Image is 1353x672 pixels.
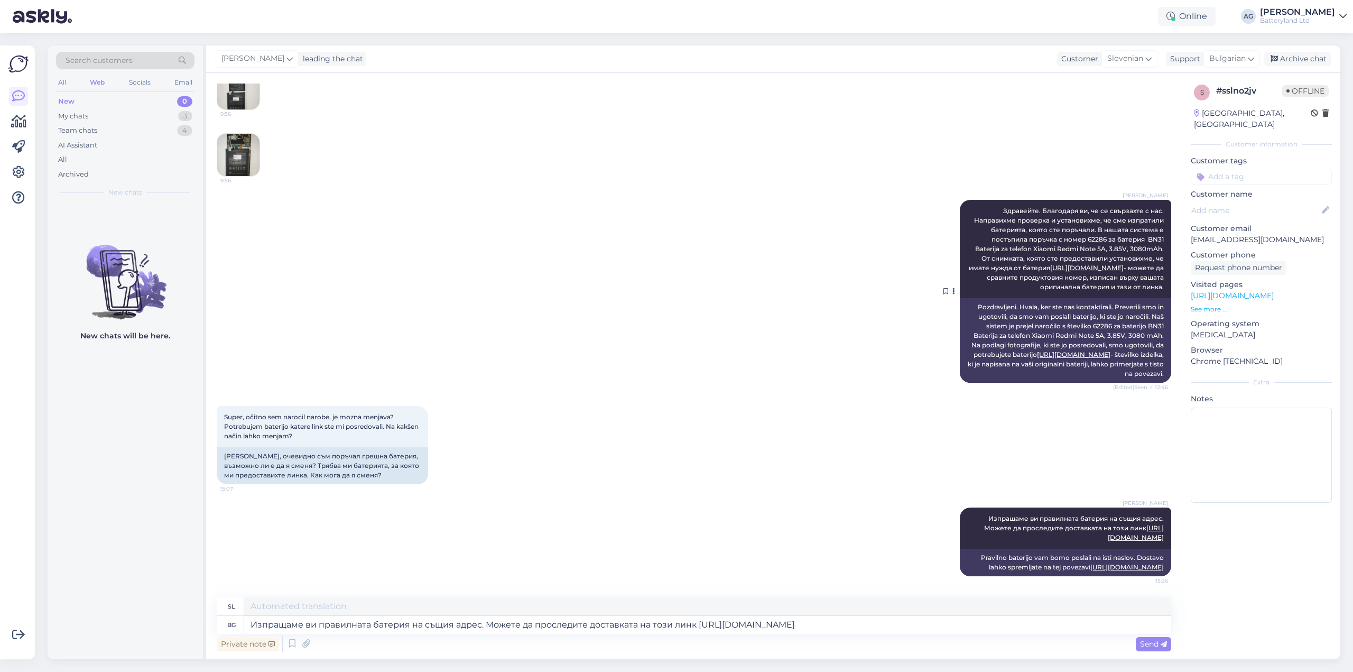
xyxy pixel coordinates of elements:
[220,110,260,118] span: 9:56
[1260,8,1347,25] a: [PERSON_NAME]Batteryland Ltd
[960,549,1171,576] div: Pravilno baterijo vam bomo poslali na isti naslov. Dostavo lahko spremljate na tej povezavi
[1194,108,1311,130] div: [GEOGRAPHIC_DATA], [GEOGRAPHIC_DATA]
[299,53,363,65] div: leading the chat
[1166,53,1200,65] div: Support
[217,67,260,109] img: Attachment
[1191,291,1274,300] a: [URL][DOMAIN_NAME]
[1241,9,1256,24] div: AG
[1282,85,1329,97] span: Offline
[8,54,29,74] img: Askly Logo
[1123,499,1168,507] span: [PERSON_NAME]
[224,413,420,440] span: Super, očitno sem narocil narobe, je mozna menjava? Potrebujem baterijo katere link ste mi posred...
[1090,563,1164,571] a: [URL][DOMAIN_NAME]
[1057,53,1098,65] div: Customer
[1191,279,1332,290] p: Visited pages
[1191,140,1332,149] div: Customer information
[1191,234,1332,245] p: [EMAIL_ADDRESS][DOMAIN_NAME]
[217,134,260,176] img: Attachment
[1191,329,1332,340] p: [MEDICAL_DATA]
[1050,264,1124,272] a: [URL][DOMAIN_NAME]
[227,616,236,634] div: bg
[1260,8,1335,16] div: [PERSON_NAME]
[48,226,203,321] img: No chats
[217,447,428,484] div: [PERSON_NAME], очевидно съм поръчал грешна батерия, възможно ли е да я сменя? Трябва ми батерията...
[1037,351,1110,358] a: [URL][DOMAIN_NAME]
[1123,191,1168,199] span: [PERSON_NAME]
[58,169,89,180] div: Archived
[58,125,97,136] div: Team chats
[220,177,260,185] span: 9:56
[177,96,192,107] div: 0
[1128,577,1168,585] span: 15:26
[1191,393,1332,404] p: Notes
[1260,16,1335,25] div: Batteryland Ltd
[1191,305,1332,314] p: See more ...
[177,125,192,136] div: 4
[1191,356,1332,367] p: Chrome [TECHNICAL_ID]
[1140,639,1167,649] span: Send
[1191,250,1332,261] p: Customer phone
[58,111,88,122] div: My chats
[1191,169,1332,185] input: Add a tag
[1191,378,1332,387] div: Extra
[960,298,1171,383] div: Pozdravljeni. Hvala, ker ste nas kontaktirali. Preverili smo in ugotovili, da smo vam poslali bat...
[228,597,235,615] div: sl
[172,76,194,89] div: Email
[969,207,1165,291] span: Здравейте. Благодаря ви, че се свързахте с нас. Направихме проверка и установихме, че сме изпрати...
[984,514,1165,541] span: Изпращаме ви правилната батерия на същия адрес. Можете да проследите доставката на този линк
[1191,345,1332,356] p: Browser
[1216,85,1282,97] div: # sslno2jv
[1191,205,1320,216] input: Add name
[58,140,97,151] div: AI Assistant
[56,76,68,89] div: All
[88,76,107,89] div: Web
[1209,53,1246,65] span: Bulgarian
[1191,261,1286,275] div: Request phone number
[127,76,153,89] div: Socials
[178,111,192,122] div: 3
[1191,189,1332,200] p: Customer name
[1200,88,1204,96] span: s
[108,188,142,197] span: New chats
[1107,53,1143,65] span: Slovenian
[80,330,170,342] p: New chats will be here.
[58,154,67,165] div: All
[217,637,279,651] div: Private note
[66,55,133,66] span: Search customers
[1191,318,1332,329] p: Operating system
[1191,155,1332,167] p: Customer tags
[1264,52,1331,66] div: Archive chat
[58,96,75,107] div: New
[221,53,284,65] span: [PERSON_NAME]
[1158,7,1216,26] div: Online
[1113,383,1168,391] span: (Edited) Seen ✓ 12:46
[220,485,260,493] span: 15:07
[1191,223,1332,234] p: Customer email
